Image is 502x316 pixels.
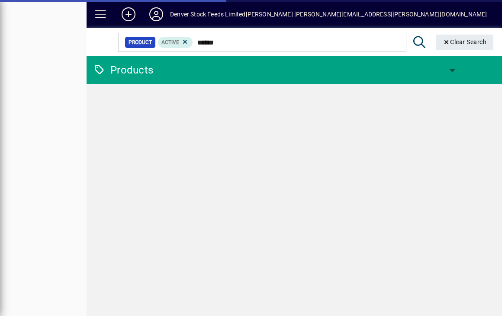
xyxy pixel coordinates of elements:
span: Clear Search [443,38,487,45]
span: Active [161,39,179,45]
button: Profile [142,6,170,22]
div: Products [93,63,153,77]
div: [PERSON_NAME] [PERSON_NAME][EMAIL_ADDRESS][PERSON_NAME][DOMAIN_NAME] [246,7,487,21]
button: Add [115,6,142,22]
mat-chip: Activation Status: Active [158,37,193,48]
span: Product [129,38,152,47]
button: Clear [436,35,494,50]
div: Denver Stock Feeds Limited [170,7,246,21]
